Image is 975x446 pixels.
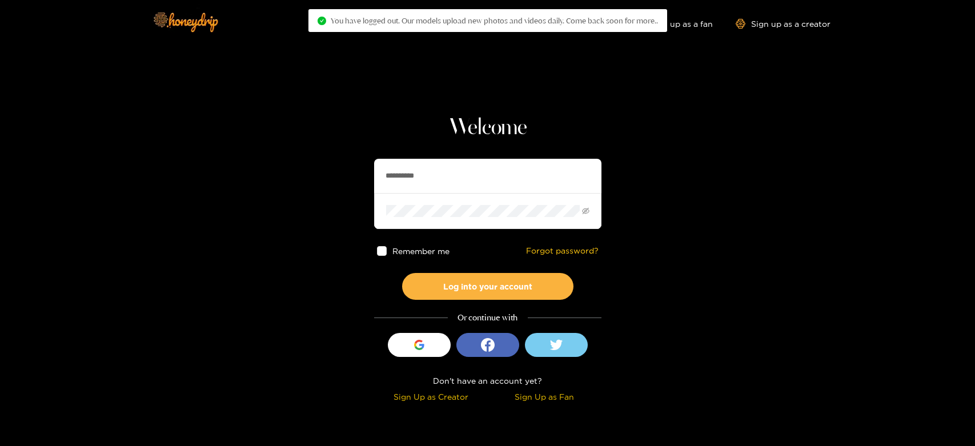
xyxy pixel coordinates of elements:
span: You have logged out. Our models upload new photos and videos daily. Come back soon for more.. [331,16,658,25]
div: Sign Up as Fan [491,390,599,403]
div: Don't have an account yet? [374,374,601,387]
a: Forgot password? [526,246,599,256]
a: Sign up as a fan [635,19,713,29]
span: eye-invisible [582,207,589,215]
span: Remember me [392,247,449,255]
div: Sign Up as Creator [377,390,485,403]
a: Sign up as a creator [736,19,830,29]
h1: Welcome [374,114,601,142]
div: Or continue with [374,311,601,324]
button: Log into your account [402,273,573,300]
span: check-circle [318,17,326,25]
